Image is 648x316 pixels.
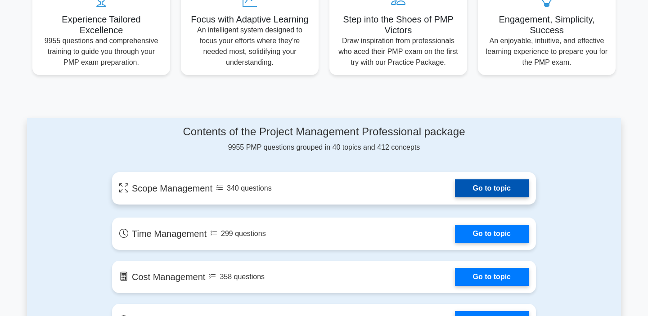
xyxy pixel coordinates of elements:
p: An enjoyable, intuitive, and effective learning experience to prepare you for the PMP exam. [485,36,608,68]
a: Go to topic [455,268,529,286]
h5: Step into the Shoes of PMP Victors [337,14,460,36]
h5: Engagement, Simplicity, Success [485,14,608,36]
a: Go to topic [455,225,529,243]
p: Draw inspiration from professionals who aced their PMP exam on the first try with our Practice Pa... [337,36,460,68]
h5: Experience Tailored Excellence [40,14,163,36]
p: An intelligent system designed to focus your efforts where they're needed most, solidifying your ... [188,25,311,68]
h5: Focus with Adaptive Learning [188,14,311,25]
a: Go to topic [455,179,529,197]
h4: Contents of the Project Management Professional package [112,125,536,138]
div: 9955 PMP questions grouped in 40 topics and 412 concepts [112,125,536,153]
p: 9955 questions and comprehensive training to guide you through your PMP exam preparation. [40,36,163,68]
